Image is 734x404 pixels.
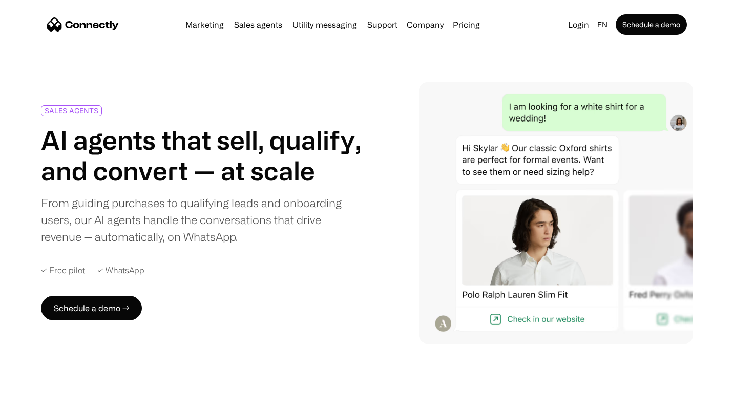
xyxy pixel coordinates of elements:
[97,266,144,275] div: ✓ WhatsApp
[363,21,402,29] a: Support
[47,17,119,32] a: home
[230,21,286,29] a: Sales agents
[45,107,98,114] div: SALES AGENTS
[288,21,361,29] a: Utility messaging
[404,17,447,32] div: Company
[564,17,593,32] a: Login
[407,17,444,32] div: Company
[41,296,142,320] a: Schedule a demo →
[41,194,363,245] div: From guiding purchases to qualifying leads and onboarding users, our AI agents handle the convers...
[616,14,687,35] a: Schedule a demo
[593,17,614,32] div: en
[181,21,228,29] a: Marketing
[10,385,61,400] aside: Language selected: English
[597,17,607,32] div: en
[20,386,61,400] ul: Language list
[41,266,85,275] div: ✓ Free pilot
[41,125,363,186] h1: AI agents that sell, qualify, and convert — at scale
[449,21,484,29] a: Pricing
